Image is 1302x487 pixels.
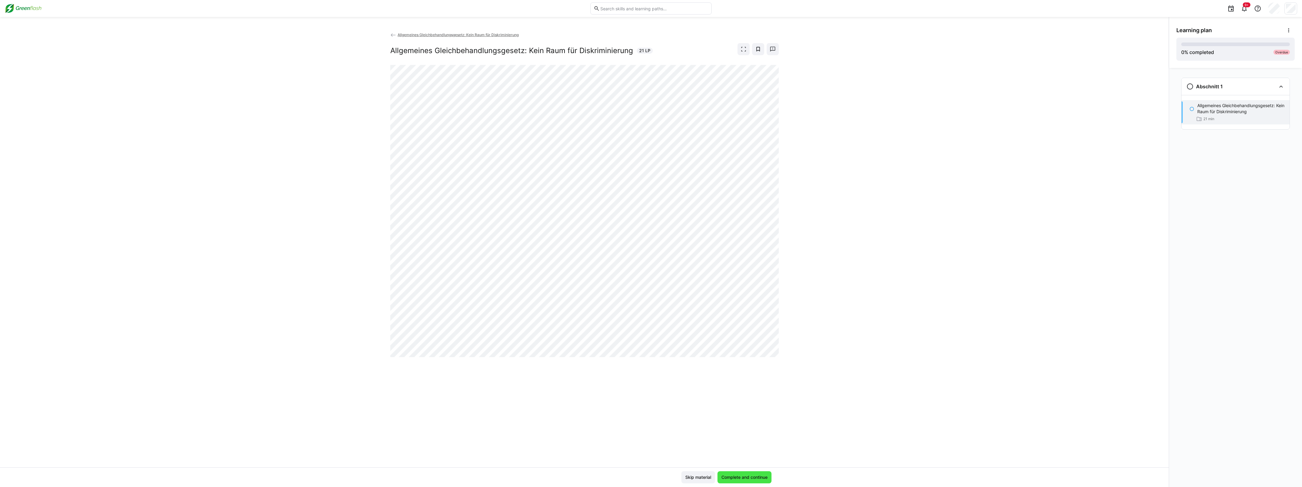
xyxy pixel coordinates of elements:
[684,474,712,480] span: Skip material
[1196,83,1223,90] h3: Abschnitt 1
[1181,49,1214,56] div: % completed
[639,48,650,54] span: 21 LP
[600,6,708,11] input: Search skills and learning paths…
[717,471,771,483] button: Complete and continue
[721,474,768,480] span: Complete and continue
[681,471,715,483] button: Skip material
[398,32,519,37] span: Allgemeines Gleichbehandlungsgesetz: Kein Raum für Diskriminierung
[1197,103,1285,115] p: Allgemeines Gleichbehandlungsgesetz: Kein Raum für Diskriminierung
[390,46,633,55] h2: Allgemeines Gleichbehandlungsgesetz: Kein Raum für Diskriminierung
[1273,50,1290,55] div: Overdue
[390,32,519,37] a: Allgemeines Gleichbehandlungsgesetz: Kein Raum für Diskriminierung
[1245,3,1249,7] span: 9+
[1203,117,1214,121] span: 21 min
[1176,27,1212,34] span: Learning plan
[1181,49,1184,55] span: 0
